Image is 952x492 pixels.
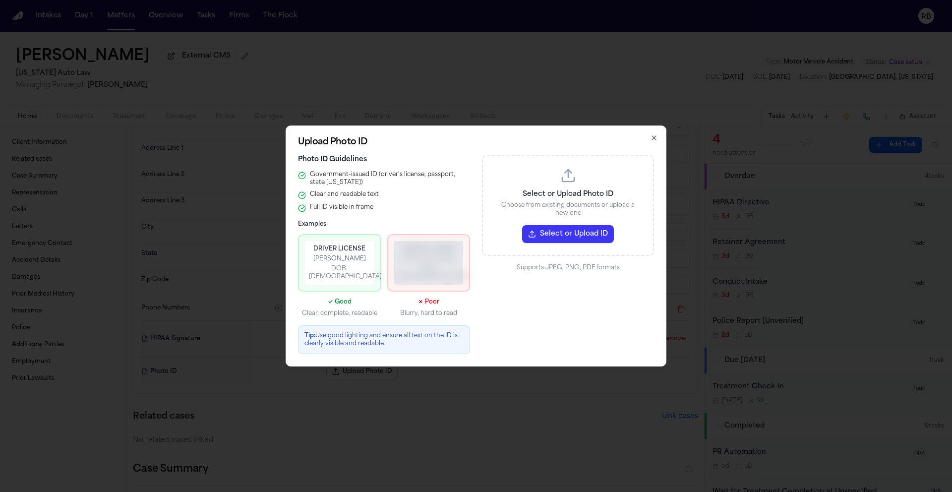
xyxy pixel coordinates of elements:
[310,203,373,211] span: Full ID visible in frame
[309,265,370,281] div: DOB: [DEMOGRAPHIC_DATA]
[418,299,439,305] span: ✗ Poor
[298,309,381,317] p: Clear, complete, readable
[398,265,460,281] div: DOB: [DEMOGRAPHIC_DATA]
[495,201,641,217] p: Choose from existing documents or upload a new one
[482,264,654,272] div: Supports JPEG, PNG, PDF formats
[387,309,471,317] p: Blurry, hard to read
[298,155,470,165] h3: Photo ID Guidelines
[495,189,641,199] p: Select or Upload Photo ID
[522,225,614,243] button: Select or Upload ID
[310,171,470,186] span: Government-issued ID (driver's license, passport, state [US_STATE])
[398,245,460,253] div: DRIVER LICENSE
[304,333,315,339] strong: Tip:
[304,332,464,348] p: Use good lighting and ensure all text on the ID is clearly visible and readable.
[309,255,370,263] div: [PERSON_NAME]
[398,255,460,263] div: [PERSON_NAME]
[298,138,654,147] h2: Upload Photo ID
[310,190,379,198] span: Clear and readable text
[309,245,370,253] div: DRIVER LICENSE
[328,299,352,305] span: ✓ Good
[298,220,470,228] h4: Examples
